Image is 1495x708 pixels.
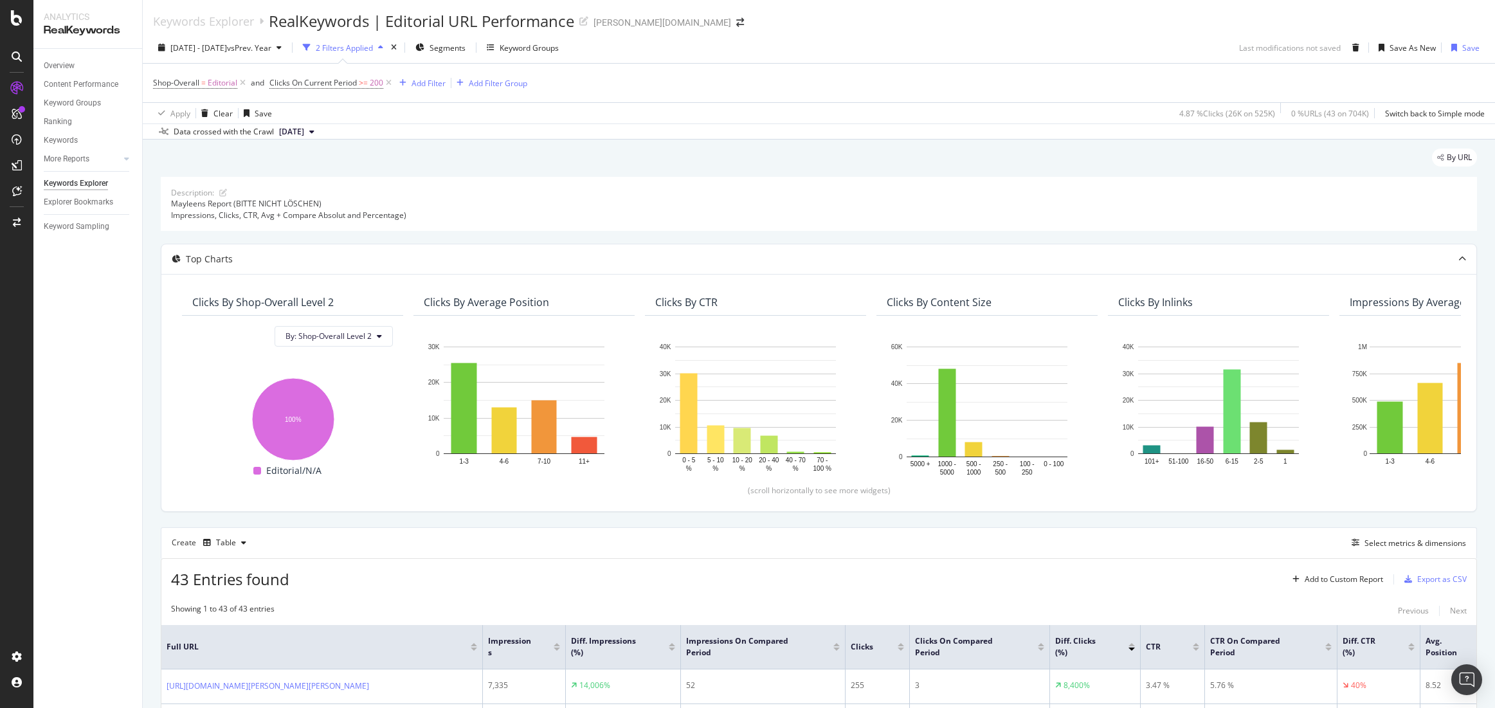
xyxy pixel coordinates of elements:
button: Segments [410,37,471,58]
button: Save As New [1373,37,1436,58]
div: Clicks By Inlinks [1118,296,1193,309]
span: Clicks [851,641,878,653]
text: 40K [660,343,671,350]
div: 40% [1351,680,1366,691]
button: [DATE] [274,124,320,140]
div: A chart. [424,340,624,475]
button: Select metrics & dimensions [1346,535,1466,550]
div: Explorer Bookmarks [44,195,113,209]
text: 20K [660,397,671,404]
button: Add to Custom Report [1287,569,1383,590]
text: % [739,465,745,472]
span: Diff. CTR (%) [1343,635,1389,658]
text: 20 - 40 [759,457,779,464]
div: times [388,41,399,54]
a: Content Performance [44,78,133,91]
span: CTR On Compared Period [1210,635,1306,658]
div: (scroll horizontally to see more widgets) [177,485,1461,496]
div: Export as CSV [1417,574,1467,585]
text: 0 [899,453,903,460]
text: 10K [428,415,440,422]
text: 1-3 [459,457,469,464]
div: Top Charts [186,253,233,266]
div: Clicks By CTR [655,296,718,309]
text: 30K [660,370,671,377]
button: Table [198,532,251,553]
text: 40K [1123,343,1134,350]
text: 60K [891,343,903,350]
div: Keywords [44,134,78,147]
div: Apply [170,108,190,119]
div: Clicks By Shop-Overall Level 2 [192,296,334,309]
div: 255 [851,680,904,691]
a: Explorer Bookmarks [44,195,133,209]
span: CTR [1146,641,1173,653]
span: >= [359,77,368,88]
div: Ranking [44,115,72,129]
span: Shop-Overall [153,77,199,88]
span: 43 Entries found [171,568,289,590]
div: 8,400% [1064,680,1090,691]
div: Add to Custom Report [1305,576,1383,583]
div: A chart. [192,371,393,463]
div: Add Filter [412,78,446,89]
span: 200 [370,74,383,92]
div: Clicks By Content Size [887,296,992,309]
button: By: Shop-Overall Level 2 [275,326,393,347]
text: 16-50 [1197,457,1213,464]
text: 7-10 [538,457,550,464]
div: Keyword Groups [44,96,101,110]
a: Keyword Sampling [44,220,133,233]
span: Clicks On Compared Period [915,635,1019,658]
text: 70 - [817,457,828,464]
div: RealKeywords | Editorial URL Performance [269,10,574,32]
text: 40 - 70 [786,457,806,464]
text: 2-5 [1254,457,1264,464]
text: 5000 [940,468,955,475]
div: Overview [44,59,75,73]
a: Keywords Explorer [44,177,133,190]
button: Keyword Groups [482,37,564,58]
text: 10K [660,423,671,430]
button: Save [1446,37,1480,58]
text: 500 - [966,460,981,467]
div: Keywords Explorer [44,177,108,190]
text: 101+ [1145,457,1159,464]
div: 0 % URLs ( 43 on 704K ) [1291,108,1369,119]
div: Add Filter Group [469,78,527,89]
text: 750K [1352,370,1368,377]
div: More Reports [44,152,89,166]
div: 14,006% [579,680,610,691]
button: 2 Filters Applied [298,37,388,58]
div: RealKeywords [44,23,132,38]
div: Mayleens Report (BITTE NICHT LÖSCHEN) Impressions, Clicks, CTR, Avg + Compare Absolut and Percent... [171,198,1467,220]
div: Description: [171,187,214,198]
a: Keywords [44,134,133,147]
div: 52 [686,680,840,691]
div: Save [1462,42,1480,53]
div: Save As New [1390,42,1436,53]
button: Clear [196,103,233,123]
svg: A chart. [1118,340,1319,475]
div: Content Performance [44,78,118,91]
text: 20K [428,379,440,386]
text: 0 - 100 [1044,460,1064,467]
span: By: Shop-Overall Level 2 [285,331,372,341]
div: Table [216,539,236,547]
div: arrow-right-arrow-left [736,18,744,27]
div: Switch back to Simple mode [1385,108,1485,119]
button: Previous [1398,603,1429,619]
text: 1 [1283,457,1287,464]
text: 0 [1130,450,1134,457]
a: Overview [44,59,133,73]
svg: A chart. [655,340,856,475]
div: Save [255,108,272,119]
span: = [201,77,206,88]
text: 40K [891,380,903,387]
span: 2025 Sep. 8th [279,126,304,138]
text: 4-6 [500,457,509,464]
span: By URL [1447,154,1472,161]
a: Ranking [44,115,133,129]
